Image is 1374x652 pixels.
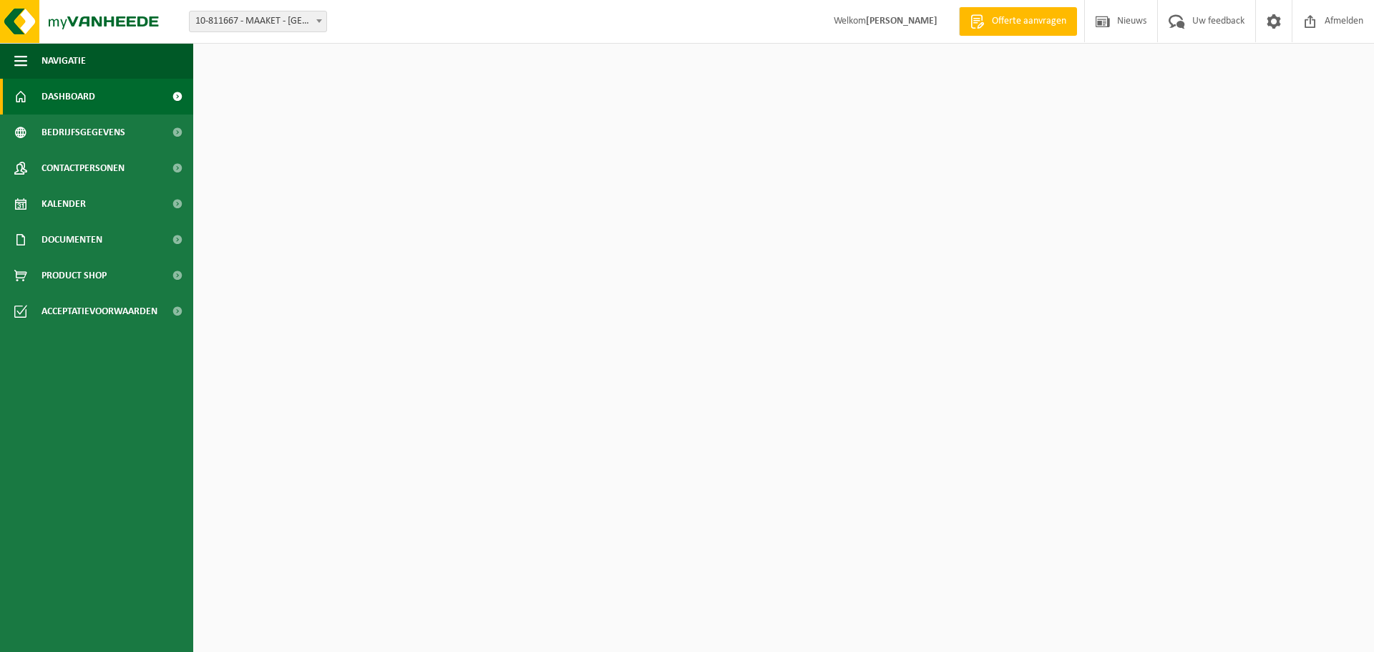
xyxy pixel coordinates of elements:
span: Bedrijfsgegevens [42,115,125,150]
strong: [PERSON_NAME] [866,16,937,26]
span: Offerte aanvragen [988,14,1070,29]
span: 10-811667 - MAAKET - GENT [189,11,327,32]
span: 10-811667 - MAAKET - GENT [190,11,326,31]
a: Offerte aanvragen [959,7,1077,36]
span: Contactpersonen [42,150,125,186]
span: Acceptatievoorwaarden [42,293,157,329]
span: Documenten [42,222,102,258]
span: Kalender [42,186,86,222]
span: Dashboard [42,79,95,115]
span: Navigatie [42,43,86,79]
span: Product Shop [42,258,107,293]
